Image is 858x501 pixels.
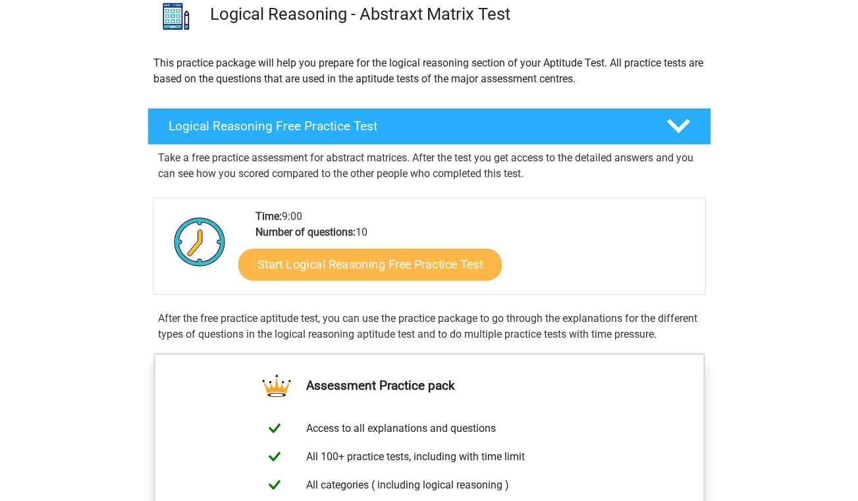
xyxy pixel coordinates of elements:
h3: Logical Reasoning - Abstraxt Matrix Test [210,4,701,24]
p: Take a free practice assessment for abstract matrices. After the test you get access to the detai... [158,150,701,182]
a: Logical Reasoning Free Practice Test [142,108,716,145]
b: Time: [255,210,282,223]
b: Number of questions: [255,226,356,238]
h4: Logical Reasoning Free Practice Test [169,119,645,134]
p: This practice package will help you prepare for the logical reasoning section of your Aptitude Te... [153,55,705,87]
div: After the free practice aptitude test, you can use the practice package to go through the explana... [153,311,706,342]
img: Clock [167,209,233,275]
a: Start Logical Reasoning Free Practice Test [238,248,502,280]
div: 9:00 10 [246,209,705,294]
